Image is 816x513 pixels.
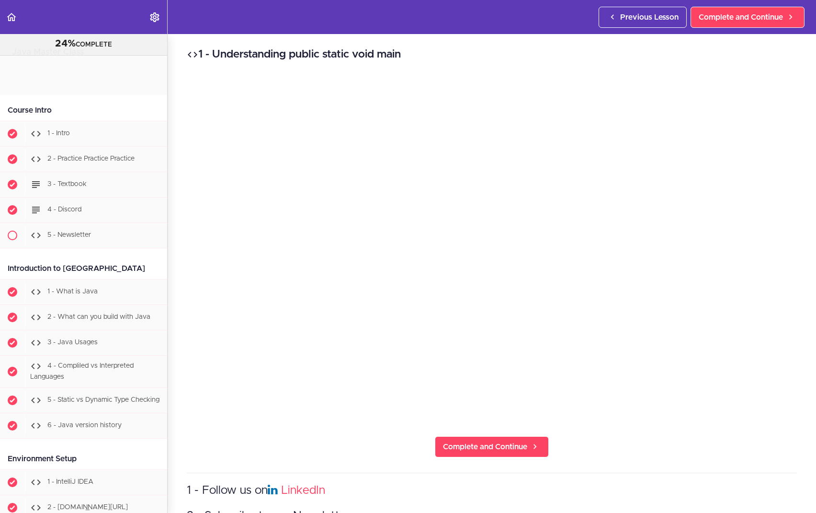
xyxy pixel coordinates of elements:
a: Previous Lesson [599,7,687,28]
a: Complete and Continue [691,7,805,28]
span: 5 - Static vs Dynamic Type Checking [47,396,159,403]
span: Previous Lesson [620,12,679,23]
a: Complete and Continue [435,436,549,457]
h2: 1 - Understanding public static void main [187,47,797,63]
span: 1 - Intro [47,130,70,137]
a: LinkedIn [281,485,325,496]
span: 4 - Compliled vs Interpreted Languages [30,362,134,380]
svg: Back to course curriculum [6,12,17,23]
span: 6 - Java version history [47,422,122,429]
span: 5 - Newsletter [47,232,91,238]
svg: Settings Menu [149,12,160,23]
span: Complete and Continue [699,12,783,23]
span: 2 - Practice Practice Practice [47,155,135,162]
span: 3 - Textbook [47,181,87,187]
div: COMPLETE [12,38,155,50]
span: 3 - Java Usages [47,339,98,346]
span: 4 - Discord [47,206,81,213]
span: 24% [55,39,76,48]
span: 2 - What can you build with Java [47,314,150,320]
span: 1 - IntelliJ IDEA [47,478,93,485]
span: 1 - What is Java [47,288,98,295]
span: Complete and Continue [443,441,527,453]
h3: 1 - Follow us on [187,483,797,499]
span: 2 - [DOMAIN_NAME][URL] [47,504,128,511]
